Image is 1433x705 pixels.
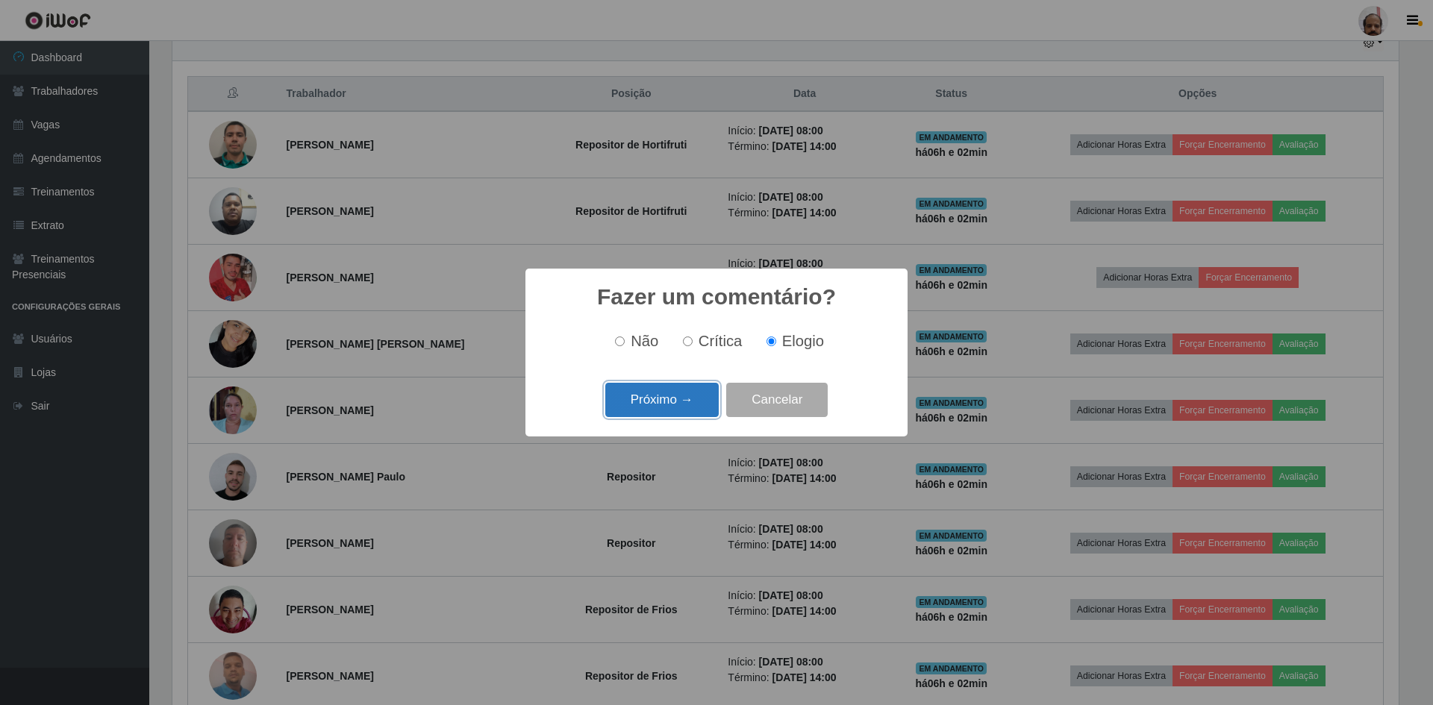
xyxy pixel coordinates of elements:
[605,383,719,418] button: Próximo →
[767,336,776,346] input: Elogio
[615,336,625,346] input: Não
[782,333,824,349] span: Elogio
[699,333,743,349] span: Crítica
[683,336,693,346] input: Crítica
[726,383,828,418] button: Cancelar
[631,333,658,349] span: Não
[597,283,836,310] h2: Fazer um comentário?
